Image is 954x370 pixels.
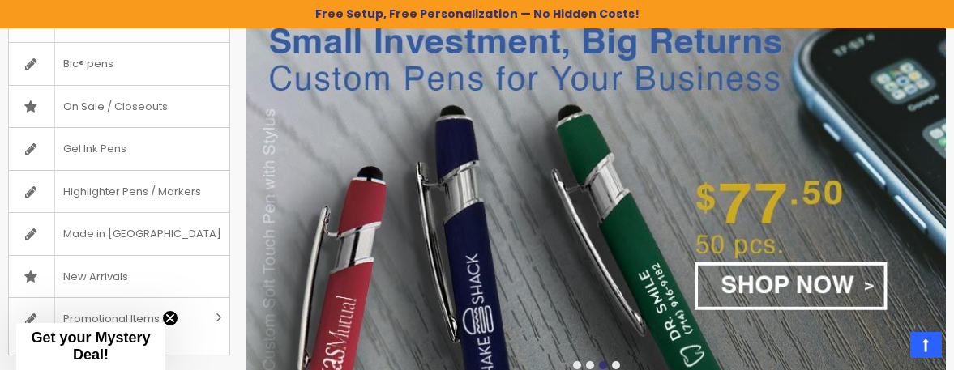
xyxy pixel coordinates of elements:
[9,256,229,298] a: New Arrivals
[16,323,165,370] div: Get your Mystery Deal!Close teaser
[54,43,122,85] span: Bic® pens
[9,213,229,255] a: Made in [GEOGRAPHIC_DATA]
[910,332,942,358] a: Top
[54,298,210,354] span: Promotional Items by Industry
[9,128,229,170] a: Gel Ink Pens
[9,298,229,354] a: Promotional Items by Industry
[162,310,178,326] button: Close teaser
[54,171,209,213] span: Highlighter Pens / Markers
[54,86,176,128] span: On Sale / Closeouts
[31,330,150,363] span: Get your Mystery Deal!
[9,43,229,85] a: Bic® pens
[54,128,135,170] span: Gel Ink Pens
[54,256,136,298] span: New Arrivals
[54,213,229,255] span: Made in [GEOGRAPHIC_DATA]
[9,86,229,128] a: On Sale / Closeouts
[9,171,229,213] a: Highlighter Pens / Markers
